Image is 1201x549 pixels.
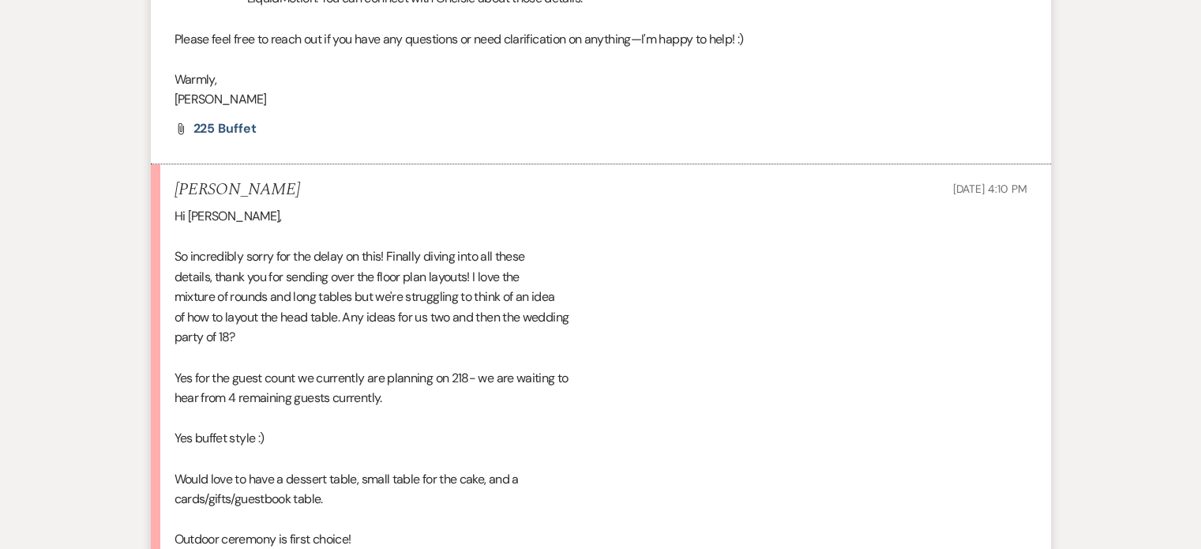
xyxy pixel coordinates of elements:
span: 225 Buffet [193,120,257,137]
h5: [PERSON_NAME] [175,180,300,200]
span: [DATE] 4:10 PM [952,182,1026,196]
p: [PERSON_NAME] [175,89,1027,110]
p: Warmly, [175,70,1027,90]
p: Please feel free to reach out if you have any questions or need clarification on anything—I'm hap... [175,29,1027,50]
a: 225 Buffet [193,122,257,135]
